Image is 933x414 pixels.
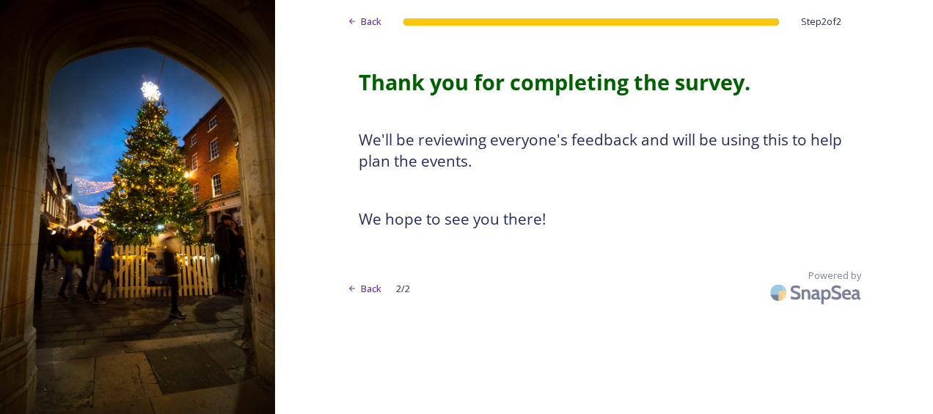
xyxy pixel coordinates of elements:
[361,282,381,296] span: Back
[359,208,850,230] h3: We hope to see you there!
[361,15,381,29] span: Back
[396,282,410,296] span: 2 / 2
[766,275,868,310] img: SnapSea Logo
[359,129,850,172] h3: We'll be reviewing everyone's feedback and will be using this to help plan the events.
[801,15,841,29] span: Step 2 of 2
[359,68,750,96] strong: Thank you for completing the survey.
[808,269,861,283] span: Powered by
